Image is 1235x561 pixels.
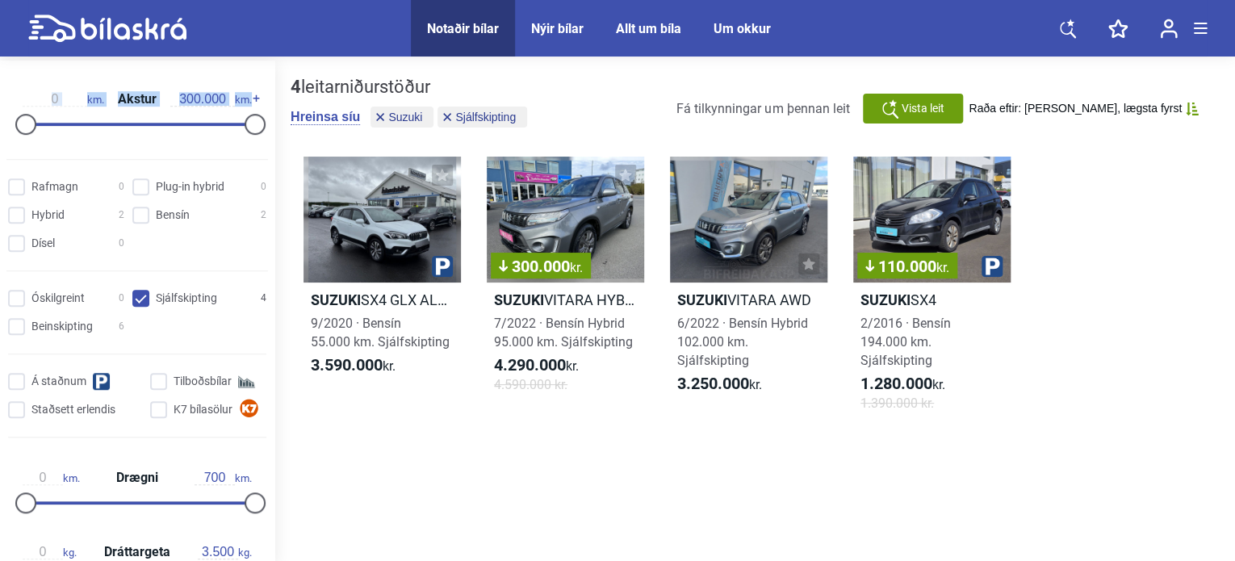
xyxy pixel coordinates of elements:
[261,178,266,195] span: 0
[860,291,911,308] b: Suzuki
[31,235,55,252] span: Dísel
[969,102,1199,115] button: Raða eftir: [PERSON_NAME], lægsta fyrst
[677,375,762,394] span: kr.
[311,291,361,308] b: Suzuki
[23,92,104,107] span: km.
[982,256,1003,277] img: parking.png
[261,290,266,307] span: 4
[494,375,567,394] span: 4.590.000 kr.
[31,290,85,307] span: Óskilgreint
[860,316,951,368] span: 2/2016 · Bensín 194.000 km. Sjálfskipting
[174,401,232,418] span: K7 bílasölur
[670,291,827,309] h2: VITARA AWD
[195,471,252,485] span: km.
[370,107,433,128] button: Suzuki
[31,318,93,335] span: Beinskipting
[432,256,453,277] img: parking.png
[31,178,78,195] span: Rafmagn
[198,545,252,559] span: kg.
[860,375,945,394] span: kr.
[853,157,1011,427] a: 110.000kr.SuzukiSX42/2016 · Bensín194.000 km. Sjálfskipting1.280.000kr.1.390.000 kr.
[936,260,949,275] span: kr.
[291,77,531,98] div: leitarniðurstöður
[676,101,849,116] span: Fá tilkynningar um þennan leit
[865,258,949,274] span: 110.000
[31,373,86,390] span: Á staðnum
[31,401,115,418] span: Staðsett erlendis
[714,21,771,36] a: Um okkur
[23,471,80,485] span: km.
[494,316,633,350] span: 7/2022 · Bensín Hybrid 95.000 km. Sjálfskipting
[969,102,1182,115] span: Raða eftir: [PERSON_NAME], lægsta fyrst
[291,77,301,97] b: 4
[119,318,124,335] span: 6
[112,471,162,484] span: Drægni
[156,207,190,224] span: Bensín
[1160,19,1178,39] img: user-login.svg
[311,316,450,350] span: 9/2020 · Bensín 55.000 km. Sjálfskipting
[677,316,808,368] span: 6/2022 · Bensín Hybrid 102.000 km. Sjálfskipting
[499,258,583,274] span: 300.000
[487,291,644,309] h2: VITARA HYBRID GL
[494,356,579,375] span: kr.
[670,157,827,427] a: SuzukiVITARA AWD6/2022 · Bensín Hybrid102.000 km. Sjálfskipting3.250.000kr.
[531,21,584,36] a: Nýir bílar
[174,373,232,390] span: Tilboðsbílar
[23,545,77,559] span: kg.
[455,111,516,123] span: Sjálfskipting
[853,291,1011,309] h2: SX4
[170,92,252,107] span: km.
[570,260,583,275] span: kr.
[494,291,544,308] b: Suzuki
[100,546,174,559] span: Dráttargeta
[291,109,360,125] button: Hreinsa síu
[494,355,566,375] b: 4.290.000
[119,207,124,224] span: 2
[31,207,65,224] span: Hybrid
[902,100,944,117] span: Vista leit
[304,291,461,309] h2: SX4 GLX ALLGRIP LEÐUR
[487,157,644,427] a: 300.000kr.SuzukiVITARA HYBRID GL7/2022 · Bensín Hybrid95.000 km. Sjálfskipting4.290.000kr.4.590.0...
[261,207,266,224] span: 2
[427,21,499,36] a: Notaðir bílar
[860,374,932,393] b: 1.280.000
[616,21,681,36] a: Allt um bíla
[114,93,161,106] span: Akstur
[311,355,383,375] b: 3.590.000
[437,107,527,128] button: Sjálfskipting
[156,178,224,195] span: Plug-in hybrid
[677,374,749,393] b: 3.250.000
[388,111,422,123] span: Suzuki
[677,291,727,308] b: Suzuki
[119,290,124,307] span: 0
[119,235,124,252] span: 0
[119,178,124,195] span: 0
[860,394,934,412] span: 1.390.000 kr.
[311,356,396,375] span: kr.
[156,290,217,307] span: Sjálfskipting
[304,157,461,427] a: SuzukiSX4 GLX ALLGRIP LEÐUR9/2020 · Bensín55.000 km. Sjálfskipting3.590.000kr.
